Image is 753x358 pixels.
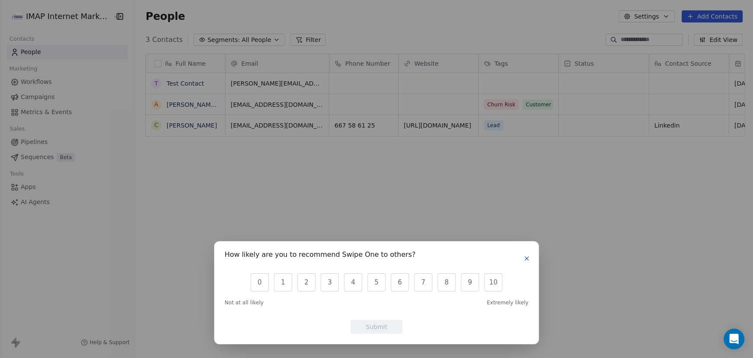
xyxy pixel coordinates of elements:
button: 10 [484,273,502,291]
button: Submit [351,320,402,334]
button: 5 [367,273,386,291]
button: 1 [274,273,292,291]
button: 3 [321,273,339,291]
button: 2 [297,273,315,291]
span: Extremely likely [487,299,528,306]
h1: How likely are you to recommend Swipe One to others? [225,252,415,260]
button: 0 [251,273,269,291]
button: 4 [344,273,362,291]
button: 7 [414,273,432,291]
button: 8 [438,273,456,291]
button: 6 [391,273,409,291]
button: 9 [461,273,479,291]
span: Not at all likely [225,299,264,306]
